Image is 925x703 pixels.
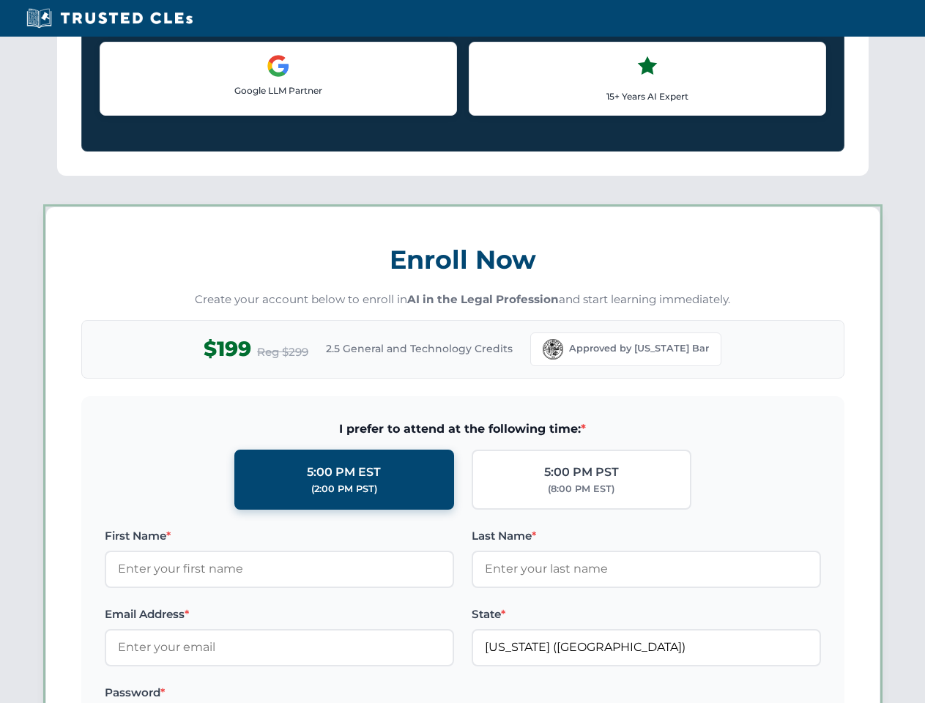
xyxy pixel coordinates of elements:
div: (2:00 PM PST) [311,482,377,496]
input: Enter your email [105,629,454,666]
label: Email Address [105,606,454,623]
p: Google LLM Partner [112,83,445,97]
img: Florida Bar [543,339,563,360]
label: State [472,606,821,623]
input: Enter your first name [105,551,454,587]
div: (8:00 PM EST) [548,482,614,496]
div: 5:00 PM EST [307,463,381,482]
h3: Enroll Now [81,237,844,283]
span: 2.5 General and Technology Credits [326,341,513,357]
img: Trusted CLEs [22,7,197,29]
label: First Name [105,527,454,545]
span: Reg $299 [257,343,308,361]
p: Create your account below to enroll in and start learning immediately. [81,291,844,308]
input: Enter your last name [472,551,821,587]
img: Google [267,54,290,78]
span: I prefer to attend at the following time: [105,420,821,439]
input: Florida (FL) [472,629,821,666]
strong: AI in the Legal Profession [407,292,559,306]
div: 5:00 PM PST [544,463,619,482]
label: Password [105,684,454,702]
span: $199 [204,332,251,365]
span: Approved by [US_STATE] Bar [569,341,709,356]
label: Last Name [472,527,821,545]
p: 15+ Years AI Expert [481,89,814,103]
